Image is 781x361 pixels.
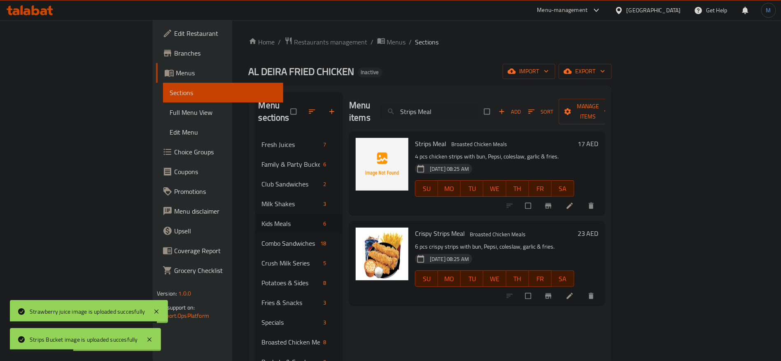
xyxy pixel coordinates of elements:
div: Fresh Juices7 [255,135,343,154]
span: Restaurants management [294,37,368,47]
button: SU [415,180,438,197]
button: SA [552,180,574,197]
a: Coverage Report [156,241,283,261]
button: Add section [323,102,343,121]
span: Get support on: [157,302,195,313]
span: Coupons [174,167,277,177]
span: 8 [320,338,329,346]
span: Manage items [565,101,611,122]
span: 3 [320,299,329,307]
div: items [320,159,329,169]
span: Broasted Chicken Meals [448,140,510,149]
div: items [320,278,329,288]
div: Club Sandwiches [262,179,320,189]
span: FR [532,273,548,285]
span: Add [499,107,521,116]
button: TU [461,180,483,197]
div: Strawberry juice image is uploaded succesfully [30,307,145,316]
span: 5 [320,259,329,267]
div: Specials [262,317,320,327]
p: 6 pcs crispy strips with bun, Pepsi, coleslaw, garlic & fries. [415,242,574,252]
span: [DATE] 08:25 AM [427,255,472,263]
input: search [380,105,478,119]
div: items [320,298,329,307]
button: FR [529,270,552,287]
div: Menu-management [537,5,588,15]
a: Edit Restaurant [156,23,283,43]
div: items [320,199,329,209]
span: Sort sections [303,102,323,121]
span: WE [487,183,503,195]
span: Fresh Juices [262,140,320,149]
button: TH [506,270,529,287]
button: export [559,64,612,79]
span: Choice Groups [174,147,277,157]
span: MO [441,273,457,285]
button: WE [483,270,506,287]
a: Branches [156,43,283,63]
span: M [766,6,771,15]
span: Sections [170,88,277,98]
a: Menu disclaimer [156,201,283,221]
span: TU [464,273,480,285]
a: Edit menu item [566,292,576,300]
span: MO [441,183,457,195]
span: TH [510,273,526,285]
span: 1.0.0 [178,288,191,299]
span: Sections [415,37,439,47]
div: items [317,238,329,248]
span: Kids Meals [262,219,320,228]
div: Broasted Chicken Meals [262,337,320,347]
a: Full Menu View [163,102,283,122]
div: items [320,258,329,268]
span: SU [419,273,435,285]
span: export [565,66,605,77]
span: Branches [174,48,277,58]
span: import [509,66,549,77]
a: Promotions [156,182,283,201]
span: 8 [320,279,329,287]
span: 18 [317,240,329,247]
span: Family & Party Buckets [262,159,320,169]
a: Grocery Checklist [156,261,283,280]
a: Edit menu item [566,202,576,210]
button: Sort [526,105,555,118]
button: SU [415,270,438,287]
span: Edit Menu [170,127,277,137]
span: Inactive [358,69,382,76]
button: MO [438,270,461,287]
span: Broasted Chicken Meals [466,230,529,239]
a: Choice Groups [156,142,283,162]
button: FR [529,180,552,197]
span: WE [487,273,503,285]
li: / [409,37,412,47]
button: TH [506,180,529,197]
span: TU [464,183,480,195]
h6: 23 AED [578,228,599,239]
nav: breadcrumb [249,37,612,47]
span: Grocery Checklist [174,266,277,275]
div: items [320,140,329,149]
div: [GEOGRAPHIC_DATA] [627,6,681,15]
button: MO [438,180,461,197]
span: Menus [176,68,277,78]
div: Fries & Snacks [262,298,320,307]
button: delete [582,197,602,215]
div: items [320,317,329,327]
div: Kids Meals6 [255,214,343,233]
h6: 17 AED [578,138,599,149]
div: Combo Sandwiches [262,238,317,248]
div: Milk Shakes [262,199,320,209]
span: Crush Milk Series [262,258,320,268]
span: Coverage Report [174,246,277,256]
span: FR [532,183,548,195]
div: Specials3 [255,312,343,332]
span: AL DEIRA FRIED CHICKEN [249,62,354,81]
div: items [320,337,329,347]
span: SA [555,183,571,195]
span: Version: [157,288,177,299]
span: 3 [320,200,329,208]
